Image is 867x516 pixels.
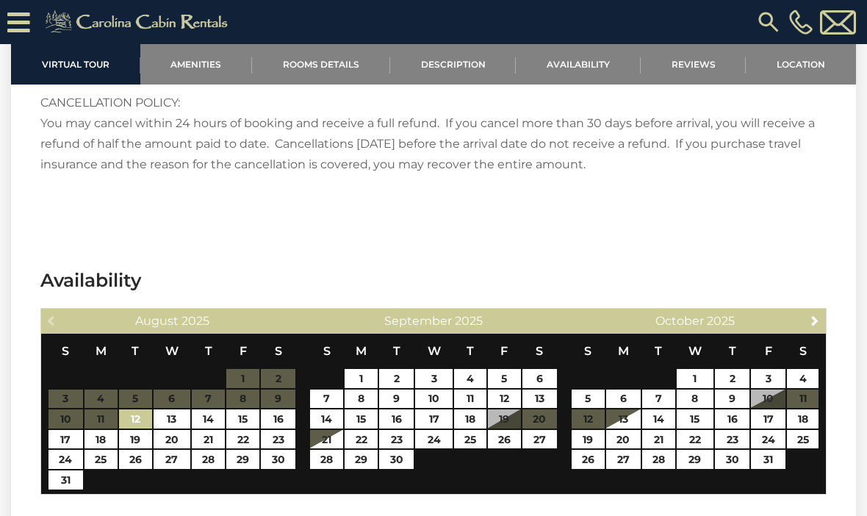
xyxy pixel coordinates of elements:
[205,344,212,358] span: Thursday
[165,344,179,358] span: Wednesday
[751,430,785,449] a: 24
[454,369,486,388] a: 4
[765,344,772,358] span: Friday
[356,344,367,358] span: Monday
[729,344,736,358] span: Thursday
[40,268,827,293] h3: Availability
[48,470,83,490] a: 31
[806,311,824,329] a: Next
[119,409,152,429] a: 12
[488,369,521,388] a: 5
[415,390,453,409] a: 10
[655,314,704,328] span: October
[642,450,675,469] a: 28
[606,409,641,429] a: 13
[787,369,819,388] a: 4
[415,430,453,449] a: 24
[618,344,629,358] span: Monday
[226,450,259,469] a: 29
[275,344,282,358] span: Saturday
[787,430,819,449] a: 25
[379,369,414,388] a: 2
[677,450,714,469] a: 29
[516,44,641,85] a: Availability
[799,344,807,358] span: Saturday
[715,450,749,469] a: 30
[455,314,483,328] span: 2025
[154,409,191,429] a: 13
[606,450,641,469] a: 27
[48,430,83,449] a: 17
[642,390,675,409] a: 7
[345,390,378,409] a: 8
[785,10,816,35] a: [PHONE_NUMBER]
[379,450,414,469] a: 30
[323,344,331,358] span: Sunday
[715,430,749,449] a: 23
[415,409,453,429] a: 17
[642,409,675,429] a: 14
[119,450,152,469] a: 26
[310,409,343,429] a: 14
[261,409,295,429] a: 16
[252,44,390,85] a: Rooms Details
[390,44,517,85] a: Description
[119,430,152,449] a: 19
[751,409,785,429] a: 17
[154,450,191,469] a: 27
[11,44,140,85] a: Virtual Tour
[226,409,259,429] a: 15
[715,409,749,429] a: 16
[751,369,785,388] a: 3
[192,450,225,469] a: 28
[787,409,819,429] a: 18
[379,430,414,449] a: 23
[379,390,414,409] a: 9
[642,430,675,449] a: 21
[345,409,378,429] a: 15
[428,344,441,358] span: Wednesday
[345,369,378,388] a: 1
[641,44,747,85] a: Reviews
[192,409,225,429] a: 14
[715,390,749,409] a: 9
[384,314,452,328] span: September
[62,344,69,358] span: Sunday
[606,430,641,449] a: 20
[84,430,118,449] a: 18
[584,344,591,358] span: Sunday
[379,409,414,429] a: 16
[84,450,118,469] a: 25
[261,450,295,469] a: 30
[454,430,486,449] a: 25
[606,390,641,409] a: 6
[488,430,521,449] a: 26
[655,344,662,358] span: Tuesday
[140,44,253,85] a: Amenities
[261,430,295,449] a: 23
[522,430,557,449] a: 27
[715,369,749,388] a: 2
[132,344,139,358] span: Tuesday
[677,369,714,388] a: 1
[707,314,735,328] span: 2025
[310,390,343,409] a: 7
[226,430,259,449] a: 22
[522,369,557,388] a: 6
[135,314,179,328] span: August
[96,344,107,358] span: Monday
[345,450,378,469] a: 29
[192,430,225,449] a: 21
[310,450,343,469] a: 28
[345,430,378,449] a: 22
[755,9,782,35] img: search-regular.svg
[751,450,785,469] a: 31
[809,315,821,326] span: Next
[677,409,714,429] a: 15
[454,409,486,429] a: 18
[37,7,240,37] img: Khaki-logo.png
[310,430,343,449] a: 21
[572,450,605,469] a: 26
[572,430,605,449] a: 19
[48,450,83,469] a: 24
